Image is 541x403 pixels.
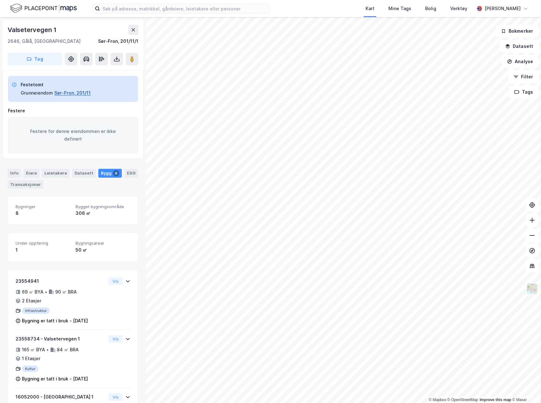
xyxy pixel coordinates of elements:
div: 50 ㎡ [76,246,130,254]
div: Grunneiendom [21,89,53,97]
div: Transaksjoner [8,180,43,188]
div: Leietakere [42,169,69,178]
button: Datasett [500,40,538,53]
span: Bygninger [16,204,70,209]
button: Vis [109,277,123,285]
div: 306 ㎡ [76,209,130,217]
div: • [45,289,47,294]
div: 8 [16,209,70,217]
div: 1 [16,246,70,254]
div: 69 ㎡ BYA [22,288,43,296]
button: Bokmerker [496,25,538,37]
div: Info [8,169,21,178]
a: Improve this map [480,398,511,402]
div: • [46,347,49,352]
button: Analyse [502,55,538,68]
div: Valsetervegen 1 [8,25,58,35]
button: Filter [508,70,538,83]
div: 90 ㎡ BRA [55,288,77,296]
span: Bygget bygningsområde [76,204,130,209]
div: 23558734 - Valsetervegen 1 [16,335,106,343]
div: Bygning er tatt i bruk - [DATE] [22,375,88,383]
div: 165 ㎡ BYA [22,346,45,353]
div: 2646, Gålå, [GEOGRAPHIC_DATA] [8,37,81,45]
button: Vis [109,335,123,343]
input: Søk på adresse, matrikkel, gårdeiere, leietakere eller personer [100,4,269,13]
div: Kontrollprogram for chat [509,373,541,403]
div: Festere for denne eiendommen er ikke definert [8,117,138,153]
div: Kart [366,5,374,12]
div: Verktøy [450,5,467,12]
span: Under oppføring [16,241,70,246]
span: Bygningsareal [76,241,130,246]
img: Z [526,283,538,295]
div: Datasett [72,169,96,178]
div: Festetomt [21,81,91,89]
div: Mine Tags [388,5,411,12]
div: ESG [124,169,138,178]
div: 2 Etasjer [22,297,41,305]
div: 23554941 [16,277,106,285]
div: Eiere [23,169,39,178]
div: Bolig [425,5,436,12]
div: [PERSON_NAME] [485,5,521,12]
div: 16052000 - [GEOGRAPHIC_DATA] 1 [16,393,106,401]
button: Vis [109,393,123,401]
div: Sør-Fron, 201/11/1 [98,37,138,45]
div: Bygning er tatt i bruk - [DATE] [22,317,88,325]
button: Sør-Fron, 201/11 [54,89,91,97]
a: OpenStreetMap [447,398,478,402]
div: Festere [8,107,138,115]
div: 84 ㎡ BRA [57,346,79,353]
button: Tags [509,86,538,98]
div: 9 [113,170,119,176]
button: Tag [8,53,62,65]
iframe: Chat Widget [509,373,541,403]
div: Bygg [98,169,122,178]
div: 1 Etasjer [22,355,40,362]
a: Mapbox [429,398,446,402]
img: logo.f888ab2527a4732fd821a326f86c7f29.svg [10,3,77,14]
